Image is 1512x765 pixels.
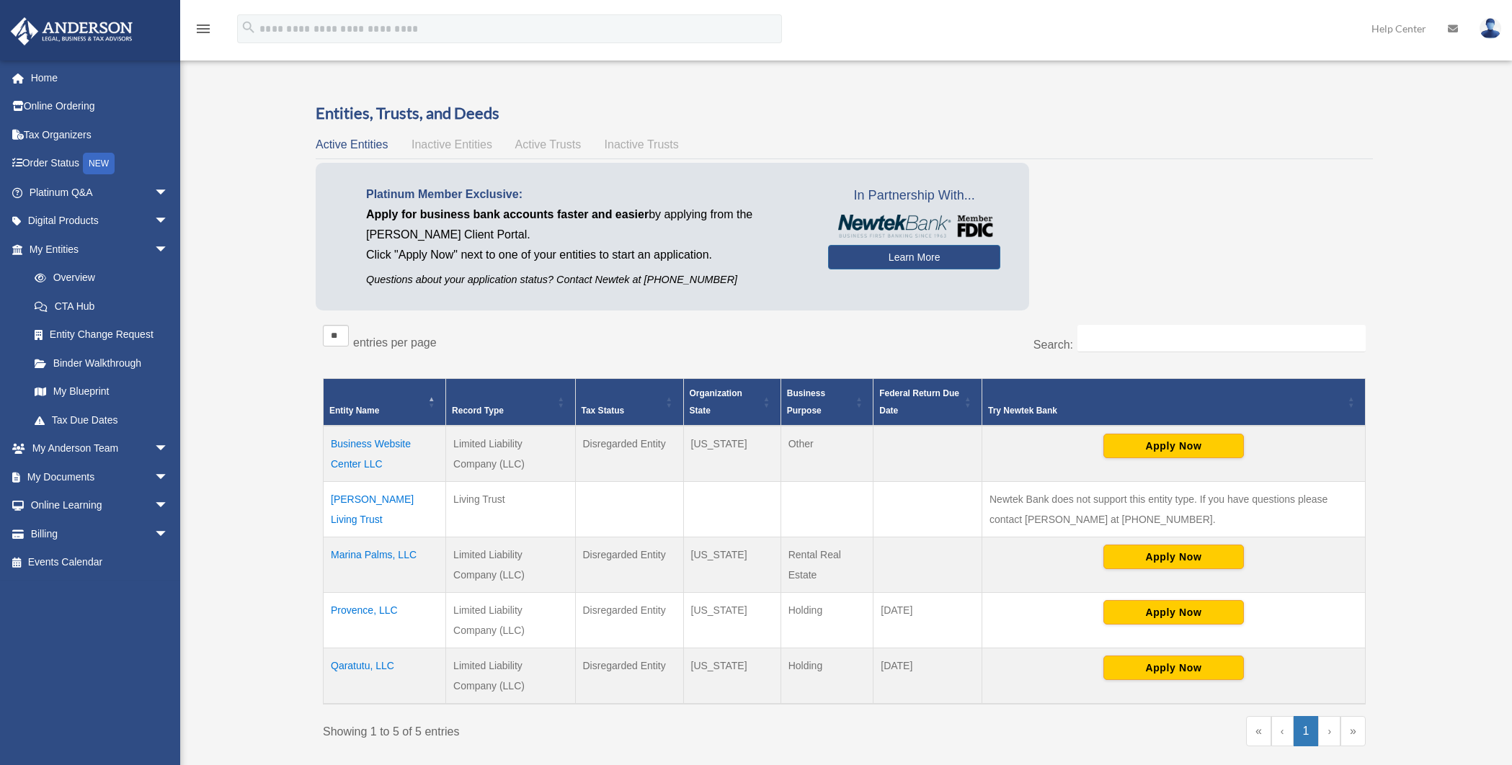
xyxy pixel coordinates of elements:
[83,153,115,174] div: NEW
[575,537,683,592] td: Disregarded Entity
[873,378,982,426] th: Federal Return Due Date: Activate to sort
[446,537,575,592] td: Limited Liability Company (LLC)
[154,434,183,464] span: arrow_drop_down
[446,378,575,426] th: Record Type: Activate to sort
[873,648,982,704] td: [DATE]
[828,184,1000,207] span: In Partnership With...
[316,102,1373,125] h3: Entities, Trusts, and Deeds
[324,592,446,648] td: Provence, LLC
[324,481,446,537] td: [PERSON_NAME] Living Trust
[154,235,183,264] span: arrow_drop_down
[10,434,190,463] a: My Anderson Teamarrow_drop_down
[10,149,190,179] a: Order StatusNEW
[690,388,742,416] span: Organization State
[575,378,683,426] th: Tax Status: Activate to sort
[10,207,190,236] a: Digital Productsarrow_drop_down
[10,491,190,520] a: Online Learningarrow_drop_down
[605,138,679,151] span: Inactive Trusts
[154,178,183,207] span: arrow_drop_down
[515,138,582,151] span: Active Trusts
[835,215,993,238] img: NewtekBankLogoSM.png
[154,491,183,521] span: arrow_drop_down
[1294,716,1319,746] a: 1
[1246,716,1271,746] a: First
[781,648,873,704] td: Holding
[575,426,683,482] td: Disregarded Entity
[316,138,388,151] span: Active Entities
[20,377,183,406] a: My Blueprint
[324,648,446,704] td: Qaratutu, LLC
[10,462,190,491] a: My Documentsarrow_drop_down
[683,592,781,648] td: [US_STATE]
[873,592,982,648] td: [DATE]
[1103,656,1244,680] button: Apply Now
[195,25,212,37] a: menu
[10,235,183,264] a: My Entitiesarrow_drop_down
[20,406,183,434] a: Tax Due Dates
[329,406,379,416] span: Entity Name
[10,92,190,121] a: Online Ordering
[353,336,437,349] label: entries per page
[982,481,1365,537] td: Newtek Bank does not support this entity type. If you have questions please contact [PERSON_NAME]...
[241,19,257,35] i: search
[446,592,575,648] td: Limited Liability Company (LLC)
[1033,339,1073,351] label: Search:
[1480,18,1501,39] img: User Pic
[982,378,1365,426] th: Try Newtek Bank : Activate to sort
[683,537,781,592] td: [US_STATE]
[446,481,575,537] td: Living Trust
[154,462,183,492] span: arrow_drop_down
[154,207,183,236] span: arrow_drop_down
[781,426,873,482] td: Other
[1103,545,1244,569] button: Apply Now
[323,716,834,742] div: Showing 1 to 5 of 5 entries
[324,537,446,592] td: Marina Palms, LLC
[10,178,190,207] a: Platinum Q&Aarrow_drop_down
[10,63,190,92] a: Home
[575,592,683,648] td: Disregarded Entity
[154,519,183,549] span: arrow_drop_down
[412,138,492,151] span: Inactive Entities
[446,426,575,482] td: Limited Liability Company (LLC)
[20,321,183,349] a: Entity Change Request
[1103,600,1244,625] button: Apply Now
[20,349,183,377] a: Binder Walkthrough
[6,17,137,45] img: Anderson Advisors Platinum Portal
[575,648,683,704] td: Disregarded Entity
[879,388,959,416] span: Federal Return Due Date
[683,378,781,426] th: Organization State: Activate to sort
[366,208,649,220] span: Apply for business bank accounts faster and easier
[988,402,1343,419] div: Try Newtek Bank
[366,245,806,265] p: Click "Apply Now" next to one of your entities to start an application.
[1318,716,1340,746] a: Next
[10,519,190,548] a: Billingarrow_drop_down
[787,388,825,416] span: Business Purpose
[1103,434,1244,458] button: Apply Now
[781,378,873,426] th: Business Purpose: Activate to sort
[195,20,212,37] i: menu
[828,245,1000,269] a: Learn More
[366,184,806,205] p: Platinum Member Exclusive:
[366,271,806,289] p: Questions about your application status? Contact Newtek at [PHONE_NUMBER]
[10,120,190,149] a: Tax Organizers
[1271,716,1294,746] a: Previous
[683,648,781,704] td: [US_STATE]
[446,648,575,704] td: Limited Liability Company (LLC)
[781,537,873,592] td: Rental Real Estate
[324,378,446,426] th: Entity Name: Activate to invert sorting
[324,426,446,482] td: Business Website Center LLC
[10,548,190,577] a: Events Calendar
[683,426,781,482] td: [US_STATE]
[20,292,183,321] a: CTA Hub
[452,406,504,416] span: Record Type
[366,205,806,245] p: by applying from the [PERSON_NAME] Client Portal.
[582,406,625,416] span: Tax Status
[20,264,176,292] a: Overview
[1340,716,1366,746] a: Last
[781,592,873,648] td: Holding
